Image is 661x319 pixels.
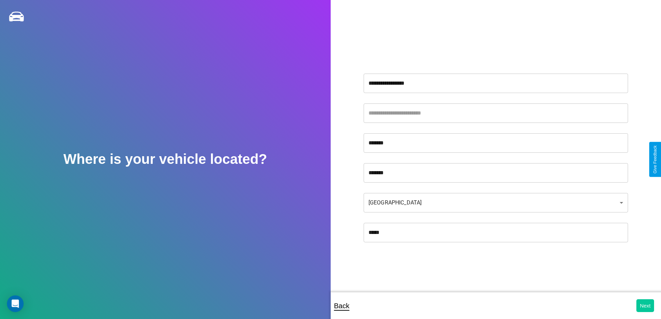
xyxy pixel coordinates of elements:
[364,193,628,212] div: [GEOGRAPHIC_DATA]
[636,299,654,312] button: Next
[334,300,349,312] p: Back
[7,295,24,312] div: Open Intercom Messenger
[63,151,267,167] h2: Where is your vehicle located?
[653,145,658,174] div: Give Feedback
